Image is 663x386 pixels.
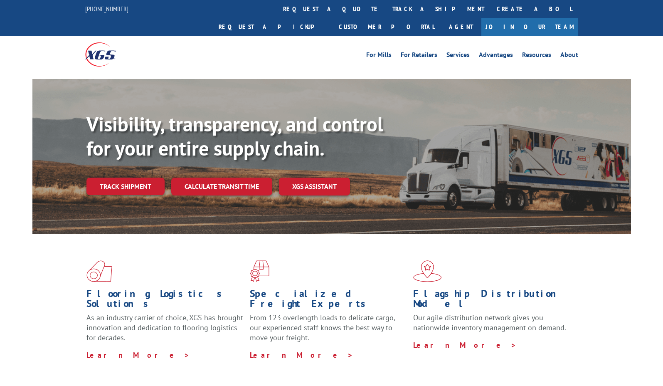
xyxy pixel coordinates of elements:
[413,340,517,350] a: Learn More >
[86,111,383,161] b: Visibility, transparency, and control for your entire supply chain.
[333,18,441,36] a: Customer Portal
[446,52,470,61] a: Services
[86,313,243,342] span: As an industry carrier of choice, XGS has brought innovation and dedication to flooring logistics...
[86,350,190,360] a: Learn More >
[279,178,350,195] a: XGS ASSISTANT
[250,289,407,313] h1: Specialized Freight Experts
[86,178,165,195] a: Track shipment
[86,260,112,282] img: xgs-icon-total-supply-chain-intelligence-red
[401,52,437,61] a: For Retailers
[86,289,244,313] h1: Flooring Logistics Solutions
[212,18,333,36] a: Request a pickup
[481,18,578,36] a: Join Our Team
[413,313,566,332] span: Our agile distribution network gives you nationwide inventory management on demand.
[366,52,392,61] a: For Mills
[560,52,578,61] a: About
[522,52,551,61] a: Resources
[250,260,269,282] img: xgs-icon-focused-on-flooring-red
[250,313,407,350] p: From 123 overlength loads to delicate cargo, our experienced staff knows the best way to move you...
[413,260,442,282] img: xgs-icon-flagship-distribution-model-red
[171,178,272,195] a: Calculate transit time
[413,289,570,313] h1: Flagship Distribution Model
[250,350,353,360] a: Learn More >
[479,52,513,61] a: Advantages
[441,18,481,36] a: Agent
[85,5,128,13] a: [PHONE_NUMBER]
